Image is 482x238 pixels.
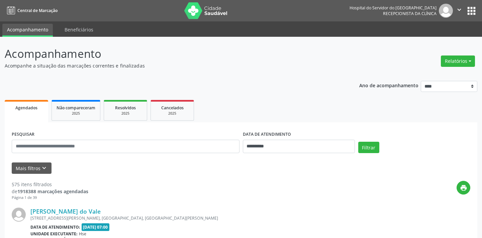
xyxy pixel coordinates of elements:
[12,129,34,140] label: PESQUISAR
[12,208,26,222] img: img
[40,164,48,172] i: keyboard_arrow_down
[12,188,88,195] div: de
[5,62,335,69] p: Acompanhe a situação das marcações correntes e finalizadas
[5,5,58,16] a: Central de Marcação
[460,184,467,192] i: print
[30,215,370,221] div: [STREET_ADDRESS][PERSON_NAME], [GEOGRAPHIC_DATA], [GEOGRAPHIC_DATA][PERSON_NAME]
[60,24,98,35] a: Beneficiários
[243,129,291,140] label: DATA DE ATENDIMENTO
[30,231,78,237] b: Unidade executante:
[383,11,437,16] span: Recepcionista da clínica
[2,24,53,37] a: Acompanhamento
[115,105,136,111] span: Resolvidos
[358,142,379,153] button: Filtrar
[12,181,88,188] div: 575 itens filtrados
[30,224,80,230] b: Data de atendimento:
[12,195,88,201] div: Página 1 de 39
[161,105,184,111] span: Cancelados
[57,105,95,111] span: Não compareceram
[79,231,86,237] span: Hse
[30,208,101,215] a: [PERSON_NAME] do Vale
[359,81,418,89] p: Ano de acompanhamento
[456,6,463,13] i: 
[109,111,142,116] div: 2025
[17,188,88,195] strong: 1918388 marcações agendadas
[17,8,58,13] span: Central de Marcação
[457,181,470,195] button: print
[12,162,52,174] button: Mais filtroskeyboard_arrow_down
[82,223,110,231] span: [DATE] 07:00
[453,4,466,18] button: 
[15,105,37,111] span: Agendados
[156,111,189,116] div: 2025
[350,5,437,11] div: Hospital do Servidor do [GEOGRAPHIC_DATA]
[5,45,335,62] p: Acompanhamento
[466,5,477,17] button: apps
[439,4,453,18] img: img
[57,111,95,116] div: 2025
[441,55,475,67] button: Relatórios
